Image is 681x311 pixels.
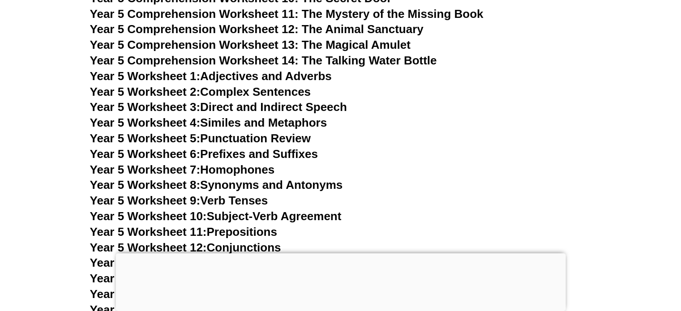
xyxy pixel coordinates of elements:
a: Year 5 Worksheet 6:Prefixes and Suffixes [90,147,318,161]
a: Year 5 Comprehension Worksheet 12: The Animal Sanctuary [90,22,424,36]
a: Year 5 Comprehension Worksheet 13: The Magical Amulet [90,38,411,51]
span: Year 5 Worksheet 2: [90,85,201,98]
a: Year 5 Worksheet 15:Active and Passive Voice [90,287,346,301]
a: Year 5 Worksheet 2:Complex Sentences [90,85,311,98]
span: Year 5 Worksheet 4: [90,116,201,129]
span: Year 5 Worksheet 1: [90,69,201,83]
a: Year 5 Worksheet 1:Adjectives and Adverbs [90,69,332,83]
span: Year 5 Worksheet 6: [90,147,201,161]
span: Year 5 Worksheet 14: [90,272,207,285]
a: Year 5 Worksheet 13:Relative Pronouns [90,256,309,269]
span: Year 5 Worksheet 13: [90,256,207,269]
span: Year 5 Worksheet 7: [90,163,201,176]
a: Year 5 Worksheet 7:Homophones [90,163,275,176]
a: Year 5 Worksheet 5:Punctuation Review [90,132,311,145]
span: Year 5 Worksheet 15: [90,287,207,301]
span: Year 5 Worksheet 5: [90,132,201,145]
a: Year 5 Worksheet 12:Conjunctions [90,241,281,254]
a: Year 5 Comprehension Worksheet 14: The Talking Water Bottle [90,54,437,67]
span: Year 5 Worksheet 9: [90,194,201,207]
span: Year 5 Worksheet 3: [90,100,201,114]
span: Year 5 Worksheet 12: [90,241,207,254]
a: Year 5 Worksheet 9:Verb Tenses [90,194,268,207]
span: Year 5 Worksheet 8: [90,178,201,192]
a: Year 5 Worksheet 8:Synonyms and Antonyms [90,178,343,192]
iframe: Advertisement [116,253,565,309]
a: Year 5 Comprehension Worksheet 11: The Mystery of the Missing Book [90,7,484,21]
a: Year 5 Worksheet 4:Similes and Metaphors [90,116,327,129]
span: Year 5 Worksheet 11: [90,225,207,239]
span: Year 5 Worksheet 10: [90,209,207,223]
a: Year 5 Worksheet 10:Subject-Verb Agreement [90,209,342,223]
a: Year 5 Worksheet 11:Prepositions [90,225,277,239]
a: Year 5 Worksheet 14:Alliteration and Onomatopoeia [90,272,376,285]
a: Year 5 Worksheet 3:Direct and Indirect Speech [90,100,347,114]
iframe: Chat Widget [532,210,681,311]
